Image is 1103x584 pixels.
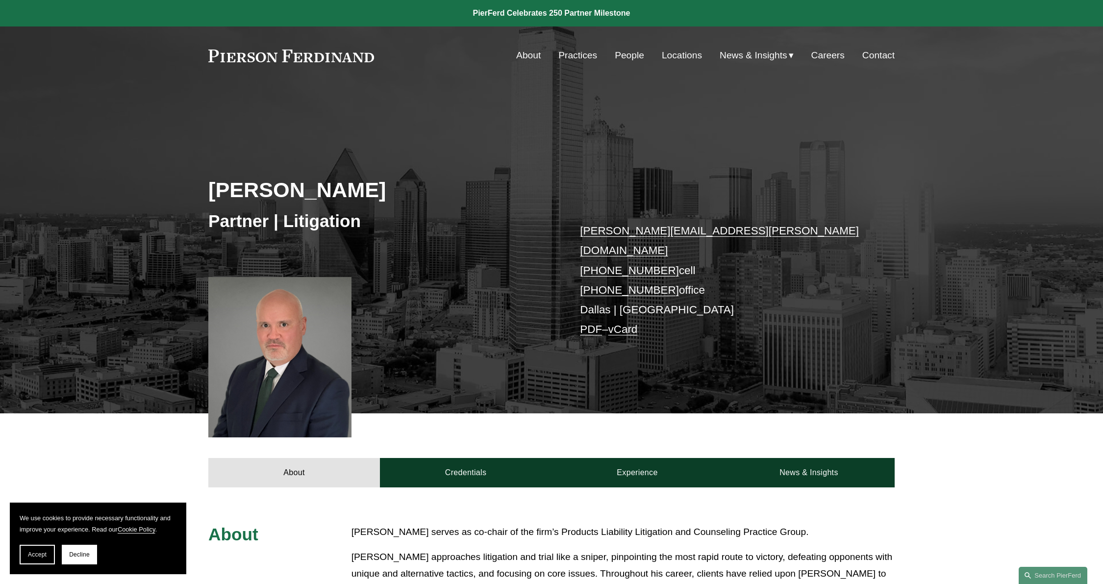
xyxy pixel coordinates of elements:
p: [PERSON_NAME] serves as co-chair of the firm’s Products Liability Litigation and Counseling Pract... [351,524,895,541]
section: Cookie banner [10,503,186,574]
a: News & Insights [723,458,895,487]
a: People [615,46,644,65]
a: Locations [662,46,702,65]
a: Experience [551,458,723,487]
a: folder dropdown [720,46,794,65]
p: cell office Dallas | [GEOGRAPHIC_DATA] – [580,221,866,340]
a: Careers [811,46,845,65]
a: PDF [580,323,602,335]
button: Accept [20,545,55,564]
a: Search this site [1019,567,1087,584]
a: Cookie Policy [118,526,155,533]
span: Accept [28,551,47,558]
span: Decline [69,551,90,558]
a: About [516,46,541,65]
a: Credentials [380,458,551,487]
a: Contact [862,46,895,65]
span: News & Insights [720,47,787,64]
h2: [PERSON_NAME] [208,177,551,203]
a: [PERSON_NAME][EMAIL_ADDRESS][PERSON_NAME][DOMAIN_NAME] [580,225,859,256]
button: Decline [62,545,97,564]
a: vCard [608,323,638,335]
a: [PHONE_NUMBER] [580,284,679,296]
p: We use cookies to provide necessary functionality and improve your experience. Read our . [20,512,176,535]
h3: Partner | Litigation [208,210,551,232]
a: [PHONE_NUMBER] [580,264,679,277]
a: Practices [558,46,597,65]
a: About [208,458,380,487]
span: About [208,525,258,544]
